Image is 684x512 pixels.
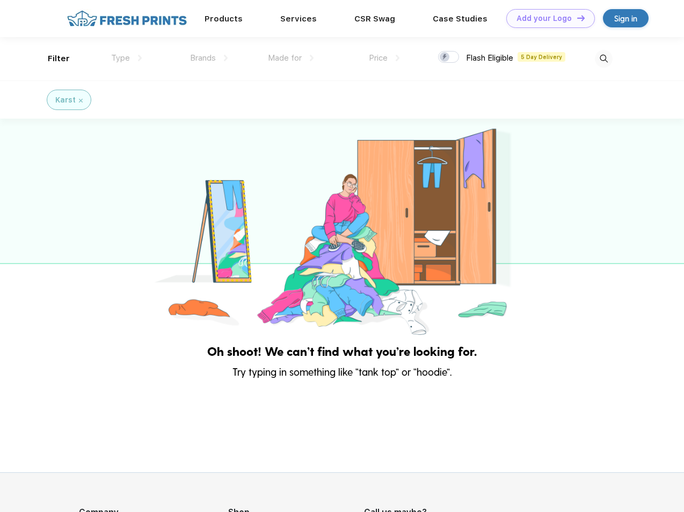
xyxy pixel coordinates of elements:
a: Products [205,14,243,24]
img: fo%20logo%202.webp [64,9,190,28]
img: dropdown.png [224,55,228,61]
img: filter_cancel.svg [79,99,83,103]
a: Sign in [603,9,649,27]
div: Karst [55,94,76,106]
img: dropdown.png [396,55,399,61]
span: Price [369,53,388,63]
a: CSR Swag [354,14,395,24]
div: Add your Logo [516,14,572,23]
span: Flash Eligible [466,53,513,63]
div: Filter [48,53,70,65]
span: 5 Day Delivery [518,52,565,62]
img: dropdown.png [138,55,142,61]
span: Made for [268,53,302,63]
img: dropdown.png [310,55,314,61]
img: desktop_search.svg [595,50,613,68]
img: DT [577,15,585,21]
div: Sign in [614,12,637,25]
a: Services [280,14,317,24]
span: Type [111,53,130,63]
span: Brands [190,53,216,63]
